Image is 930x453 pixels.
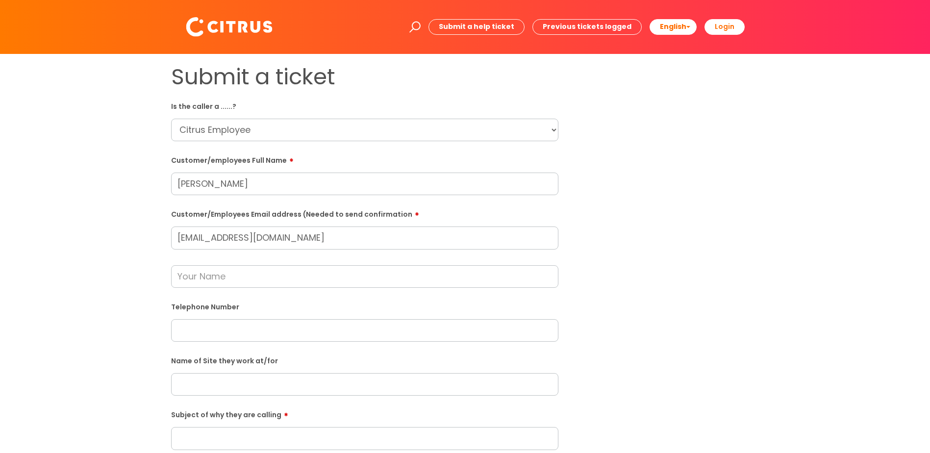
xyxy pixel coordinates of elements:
[171,207,558,219] label: Customer/Employees Email address (Needed to send confirmation
[532,19,642,34] a: Previous tickets logged
[171,301,558,311] label: Telephone Number
[171,355,558,365] label: Name of Site they work at/for
[715,22,734,31] b: Login
[660,22,686,31] span: English
[171,64,558,90] h1: Submit a ticket
[171,265,558,288] input: Your Name
[171,407,558,419] label: Subject of why they are calling
[171,226,558,249] input: Email
[171,101,558,111] label: Is the caller a ......?
[428,19,525,34] a: Submit a help ticket
[704,19,745,34] a: Login
[171,153,558,165] label: Customer/employees Full Name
